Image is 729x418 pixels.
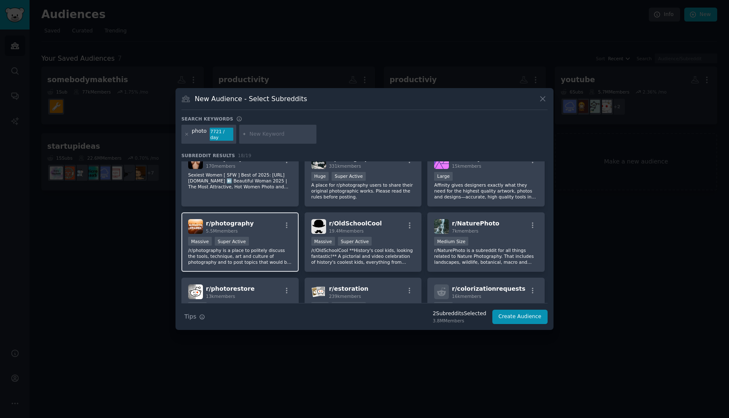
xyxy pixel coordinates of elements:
[452,220,499,227] span: r/ NaturePhoto
[188,247,292,265] p: /r/photography is a place to politely discuss the tools, technique, art and culture of photograph...
[311,172,329,181] div: Huge
[434,247,538,265] p: r/NaturePhoto is a subreddit for all things related to Nature Photography. That includes landscap...
[434,182,538,200] p: Affinity gives designers exactly what they need for the highest quality artwork, photos and desig...
[311,284,326,299] img: estoration
[311,154,326,169] img: photographs
[184,312,196,321] span: Tips
[206,220,254,227] span: r/ photography
[433,310,486,318] div: 2 Subreddit s Selected
[238,153,251,158] span: 18 / 19
[492,310,548,324] button: Create Audience
[195,94,307,103] h3: New Audience - Select Subreddits
[206,228,238,233] span: 5.5M members
[332,302,366,311] div: High Activity
[215,237,249,246] div: Super Active
[434,219,449,234] img: NaturePhoto
[210,128,233,141] div: 7721 / day
[188,172,292,190] p: Sexiest Women [ SFW ] Best of 2025: [URL][DOMAIN_NAME] ⬅️ Beautiful Woman 2025 | The Most Attract...
[181,153,235,158] span: Subreddit Results
[433,318,486,324] div: 3.8M Members
[249,131,313,138] input: New Keyword
[206,163,235,169] span: 170 members
[452,228,478,233] span: 7k members
[311,237,335,246] div: Massive
[311,302,329,311] div: Huge
[329,163,361,169] span: 331k members
[434,237,468,246] div: Medium Size
[188,154,203,169] img: SexyLadyPhoto
[188,284,203,299] img: photorestore
[206,294,235,299] span: 13k members
[181,309,208,324] button: Tips
[452,163,481,169] span: 15k members
[329,228,364,233] span: 19.4M members
[329,294,361,299] span: 239k members
[181,116,233,122] h3: Search keywords
[452,294,481,299] span: 16k members
[311,219,326,234] img: OldSchoolCool
[188,302,207,311] div: Large
[434,172,453,181] div: Large
[311,247,415,265] p: /r/OldSchoolCool **History's cool kids, looking fantastic!** A pictorial and video celebration of...
[452,285,525,292] span: r/ colorizationrequests
[188,237,212,246] div: Massive
[332,172,366,181] div: Super Active
[338,237,372,246] div: Super Active
[311,182,415,200] p: A place for r/photography users to share their original photographic works. Please read the rules...
[188,219,203,234] img: photography
[206,285,254,292] span: r/ photorestore
[329,285,369,292] span: r/ estoration
[192,128,207,141] div: photo
[434,302,453,311] div: Large
[434,154,449,169] img: AffinityPhoto
[329,220,382,227] span: r/ OldSchoolCool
